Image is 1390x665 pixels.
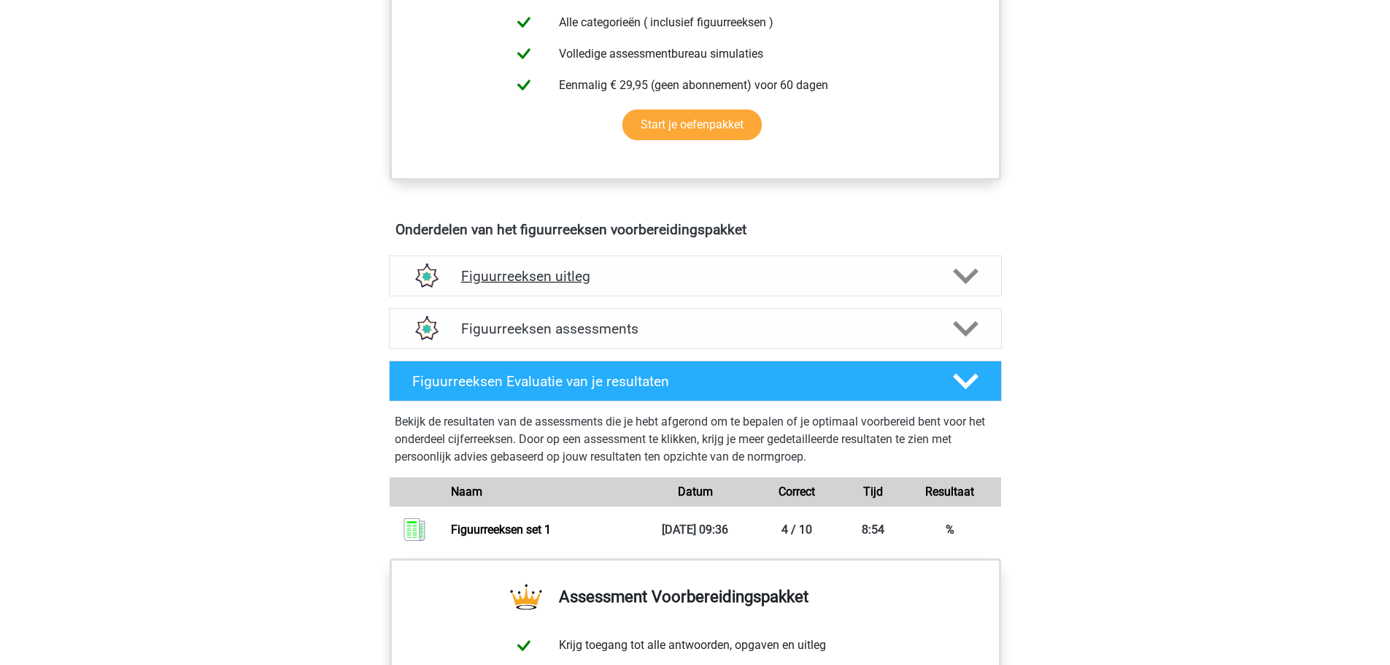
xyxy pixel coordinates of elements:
[407,258,444,295] img: figuurreeksen uitleg
[383,255,1008,296] a: uitleg Figuurreeksen uitleg
[644,483,746,501] div: Datum
[412,373,930,390] h4: Figuurreeksen Evaluatie van je resultaten
[451,523,551,537] a: Figuurreeksen set 1
[395,413,996,466] p: Bekijk de resultaten van de assessments die je hebt afgerond om te bepalen of je optimaal voorber...
[848,483,899,501] div: Tijd
[383,308,1008,349] a: assessments Figuurreeksen assessments
[461,320,930,337] h4: Figuurreeksen assessments
[622,109,762,140] a: Start je oefenpakket
[461,268,930,285] h4: Figuurreeksen uitleg
[440,483,644,501] div: Naam
[407,310,444,347] img: figuurreeksen assessments
[746,483,848,501] div: Correct
[395,221,995,238] h4: Onderdelen van het figuurreeksen voorbereidingspakket
[899,483,1001,501] div: Resultaat
[383,361,1008,401] a: Figuurreeksen Evaluatie van je resultaten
